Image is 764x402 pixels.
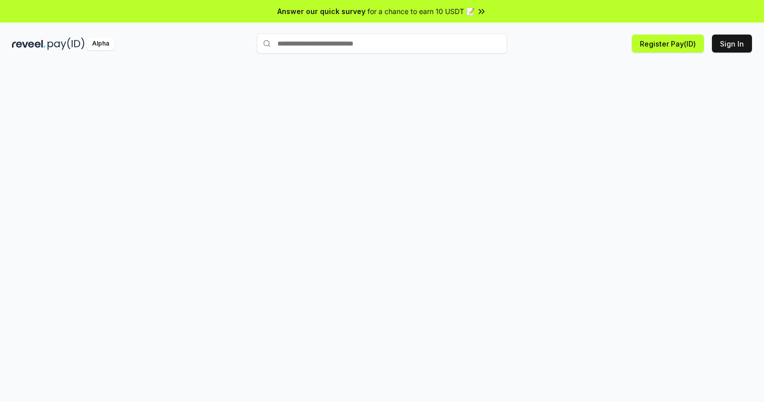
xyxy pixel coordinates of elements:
[12,38,46,50] img: reveel_dark
[48,38,85,50] img: pay_id
[367,6,475,17] span: for a chance to earn 10 USDT 📝
[712,35,752,53] button: Sign In
[277,6,365,17] span: Answer our quick survey
[87,38,115,50] div: Alpha
[632,35,704,53] button: Register Pay(ID)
